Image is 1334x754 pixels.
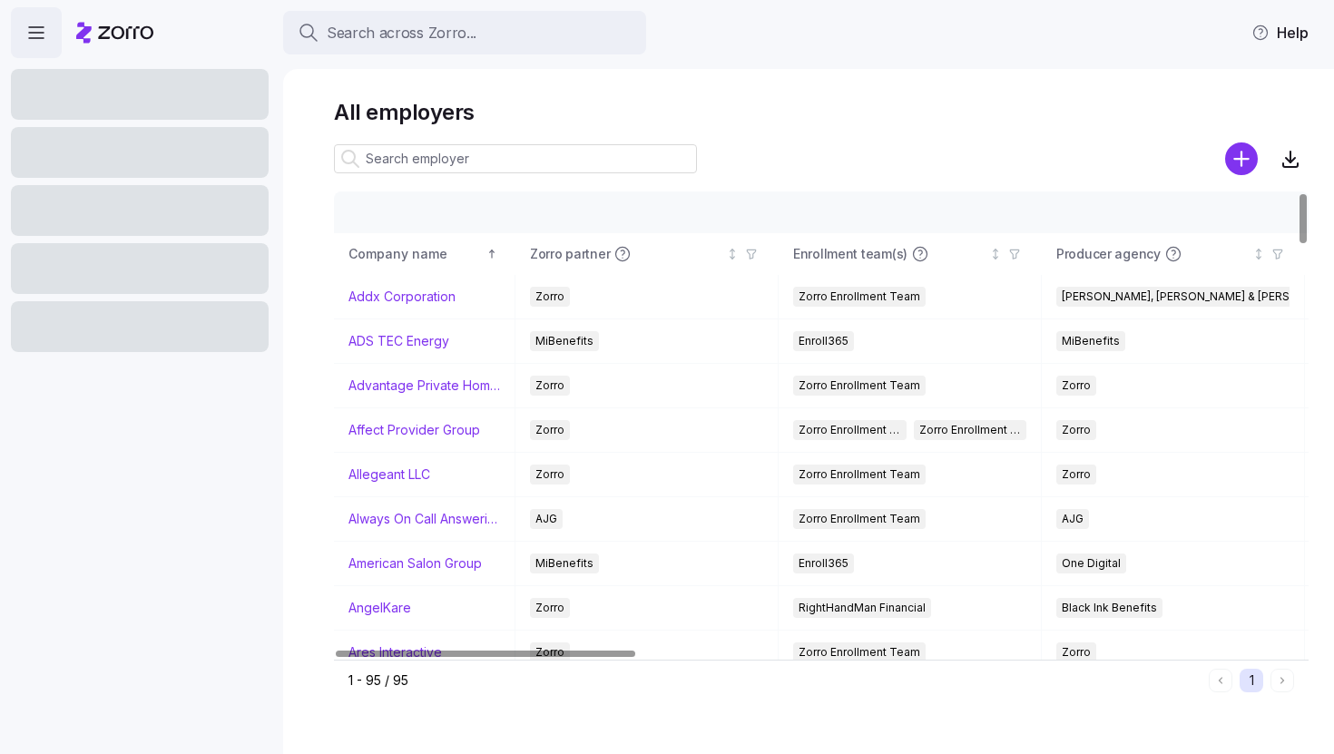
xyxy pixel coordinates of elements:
[486,248,498,260] div: Sorted ascending
[334,98,1309,126] h1: All employers
[1062,553,1121,573] span: One Digital
[535,642,564,662] span: Zorro
[799,465,920,485] span: Zorro Enrollment Team
[793,245,907,263] span: Enrollment team(s)
[1062,465,1091,485] span: Zorro
[799,420,901,440] span: Zorro Enrollment Team
[535,376,564,396] span: Zorro
[348,643,442,661] a: Ares Interactive
[535,598,564,618] span: Zorro
[1240,669,1263,692] button: 1
[799,509,920,529] span: Zorro Enrollment Team
[515,233,779,275] th: Zorro partnerNot sorted
[1062,598,1157,618] span: Black Ink Benefits
[348,421,480,439] a: Affect Provider Group
[283,11,646,54] button: Search across Zorro...
[1062,509,1084,529] span: AJG
[1225,142,1258,175] svg: add icon
[799,598,926,618] span: RightHandMan Financial
[535,420,564,440] span: Zorro
[348,377,500,395] a: Advantage Private Home Care
[535,553,593,573] span: MiBenefits
[799,553,848,573] span: Enroll365
[327,22,476,44] span: Search across Zorro...
[1062,376,1091,396] span: Zorro
[989,248,1002,260] div: Not sorted
[1062,642,1091,662] span: Zorro
[334,144,697,173] input: Search employer
[530,245,610,263] span: Zorro partner
[799,376,920,396] span: Zorro Enrollment Team
[799,642,920,662] span: Zorro Enrollment Team
[1056,245,1161,263] span: Producer agency
[535,331,593,351] span: MiBenefits
[334,233,515,275] th: Company nameSorted ascending
[1042,233,1305,275] th: Producer agencyNot sorted
[1270,669,1294,692] button: Next page
[1062,420,1091,440] span: Zorro
[799,331,848,351] span: Enroll365
[535,287,564,307] span: Zorro
[1209,669,1232,692] button: Previous page
[348,510,500,528] a: Always On Call Answering Service
[348,332,449,350] a: ADS TEC Energy
[779,233,1042,275] th: Enrollment team(s)Not sorted
[348,599,411,617] a: AngelKare
[919,420,1022,440] span: Zorro Enrollment Experts
[348,288,456,306] a: Addx Corporation
[348,671,1202,690] div: 1 - 95 / 95
[1062,331,1120,351] span: MiBenefits
[535,509,557,529] span: AJG
[1251,22,1309,44] span: Help
[1237,15,1323,51] button: Help
[726,248,739,260] div: Not sorted
[799,287,920,307] span: Zorro Enrollment Team
[535,465,564,485] span: Zorro
[348,554,482,573] a: American Salon Group
[1252,248,1265,260] div: Not sorted
[348,465,430,484] a: Allegeant LLC
[348,244,483,264] div: Company name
